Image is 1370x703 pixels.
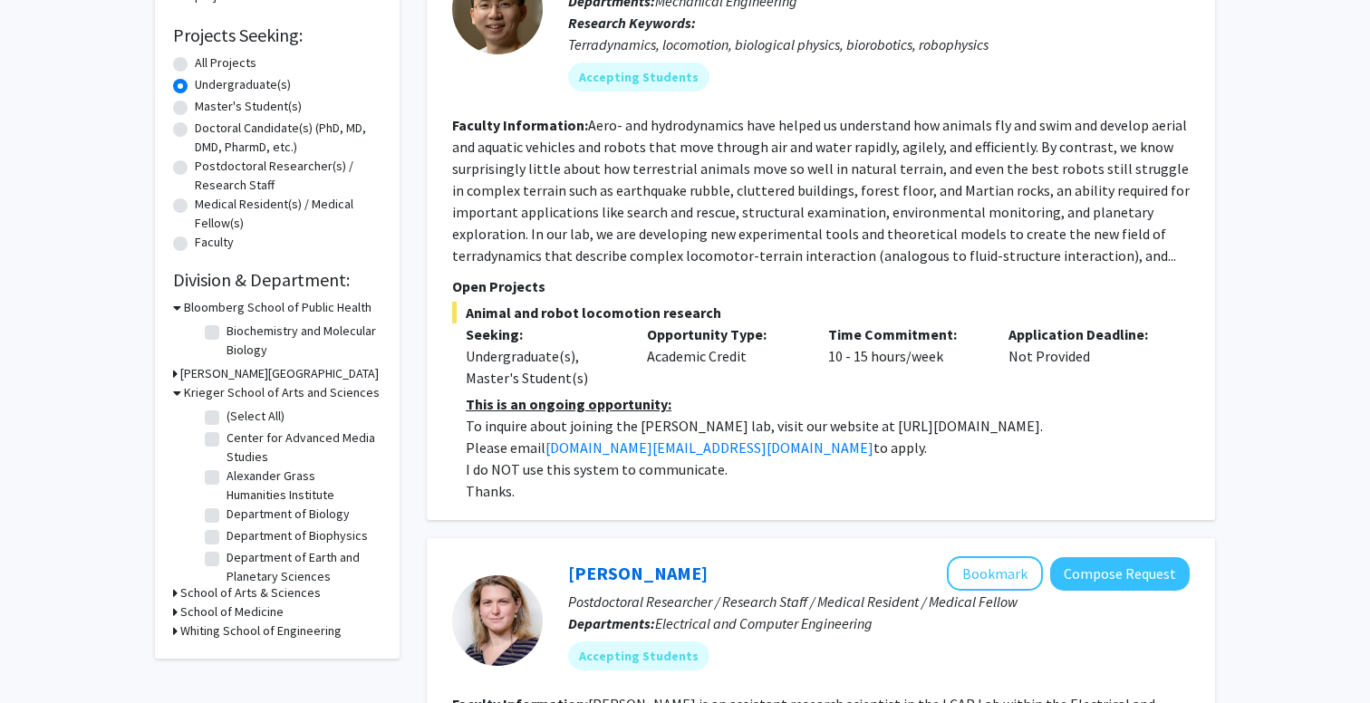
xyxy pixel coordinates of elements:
mat-chip: Accepting Students [568,63,709,91]
div: Terradynamics, locomotion, biological physics, biorobotics, robophysics [568,34,1190,55]
b: Faculty Information: [452,116,588,134]
p: I do NOT use this system to communicate. [466,458,1190,480]
label: Center for Advanced Media Studies [227,429,377,467]
u: This is an ongoing opportunity: [466,395,671,413]
button: Compose Request to Moira-Phoebe Huet [1050,557,1190,591]
div: 10 - 15 hours/week [815,323,996,389]
p: Application Deadline: [1008,323,1163,345]
div: Not Provided [995,323,1176,389]
label: Medical Resident(s) / Medical Fellow(s) [195,195,381,233]
label: Master's Student(s) [195,97,302,116]
mat-chip: Accepting Students [568,641,709,670]
label: Undergraduate(s) [195,75,291,94]
label: Postdoctoral Researcher(s) / Research Staff [195,157,381,195]
a: [DOMAIN_NAME][EMAIL_ADDRESS][DOMAIN_NAME] [545,438,873,457]
button: Add Moira-Phoebe Huet to Bookmarks [947,556,1043,591]
p: Opportunity Type: [647,323,801,345]
p: Seeking: [466,323,620,345]
h3: Krieger School of Arts and Sciences [184,383,380,402]
div: Undergraduate(s), Master's Student(s) [466,345,620,389]
label: Alexander Grass Humanities Institute [227,467,377,505]
label: Department of Earth and Planetary Sciences [227,548,377,586]
p: Please email to apply. [466,437,1190,458]
label: Department of Biology [227,505,350,524]
a: [PERSON_NAME] [568,562,708,584]
p: Time Commitment: [828,323,982,345]
label: All Projects [195,53,256,72]
h3: School of Medicine [180,602,284,621]
p: Thanks. [466,480,1190,502]
p: To inquire about joining the [PERSON_NAME] lab, visit our website at [URL][DOMAIN_NAME]. [466,415,1190,437]
label: Doctoral Candidate(s) (PhD, MD, DMD, PharmD, etc.) [195,119,381,157]
div: Academic Credit [633,323,815,389]
b: Departments: [568,614,655,632]
p: Postdoctoral Researcher / Research Staff / Medical Resident / Medical Fellow [568,591,1190,612]
h3: Bloomberg School of Public Health [184,298,371,317]
span: Electrical and Computer Engineering [655,614,873,632]
b: Research Keywords: [568,14,696,32]
h3: School of Arts & Sciences [180,583,321,602]
label: (Select All) [227,407,285,426]
h3: [PERSON_NAME][GEOGRAPHIC_DATA] [180,364,379,383]
iframe: Chat [14,621,77,689]
fg-read-more: Aero- and hydrodynamics have helped us understand how animals fly and swim and develop aerial and... [452,116,1190,265]
h2: Division & Department: [173,269,381,291]
p: Open Projects [452,275,1190,297]
label: Department of Biophysics [227,526,368,545]
span: Animal and robot locomotion research [452,302,1190,323]
h2: Projects Seeking: [173,24,381,46]
label: Faculty [195,233,234,252]
label: Biochemistry and Molecular Biology [227,322,377,360]
h3: Whiting School of Engineering [180,621,342,640]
